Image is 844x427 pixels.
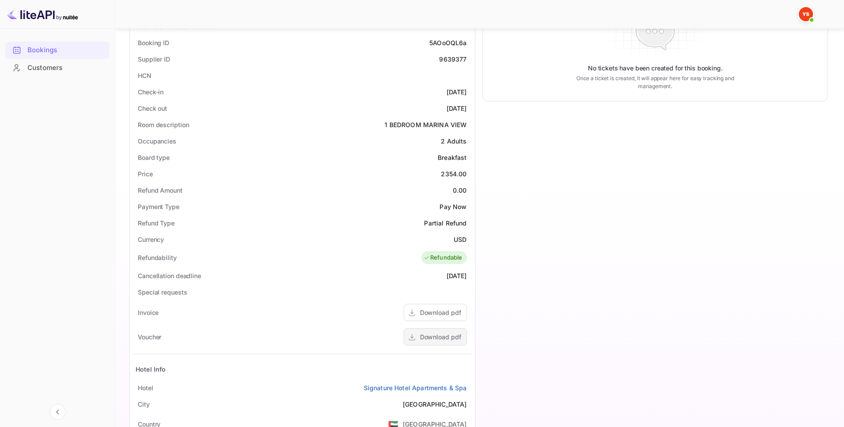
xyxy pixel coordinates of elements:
div: Special requests [138,287,187,297]
div: Hotel [138,383,153,392]
div: 2 Adults [441,136,467,146]
div: [GEOGRAPHIC_DATA] [403,400,467,409]
div: Refund Type [138,218,175,228]
div: Pay Now [440,202,467,211]
div: [DATE] [447,87,467,97]
div: Invoice [138,308,159,317]
div: Price [138,169,153,179]
div: [DATE] [447,271,467,280]
div: 5AOoOQL6a [429,38,467,47]
img: Yandex Support [799,7,813,21]
a: Bookings [5,42,109,58]
div: Room description [138,120,189,129]
button: Collapse navigation [50,404,66,420]
div: Payment Type [138,202,179,211]
div: Refundable [424,253,463,262]
div: 1 BEDROOM MARINA VIEW [385,120,467,129]
div: Refund Amount [138,186,183,195]
p: Once a ticket is created, it will appear here for easy tracking and management. [562,74,748,90]
img: LiteAPI logo [7,7,78,21]
div: 0.00 [453,186,467,195]
div: 9639377 [439,54,467,64]
div: Booking ID [138,38,169,47]
div: Check-in [138,87,163,97]
div: Download pdf [420,308,461,317]
p: No tickets have been created for this booking. [588,64,723,73]
div: Customers [5,59,109,77]
div: [DATE] [447,104,467,113]
div: Refundability [138,253,177,262]
div: Breakfast [438,153,467,162]
div: Bookings [27,45,105,55]
div: Occupancies [138,136,176,146]
div: 2354.00 [441,169,467,179]
div: Download pdf [420,332,461,342]
div: Customers [27,63,105,73]
div: Check out [138,104,167,113]
a: Customers [5,59,109,76]
a: Signature Hotel Apartments & Spa [364,383,467,392]
div: Partial Refund [424,218,467,228]
div: Hotel Info [136,365,166,374]
div: Board type [138,153,170,162]
div: Bookings [5,42,109,59]
div: HCN [138,71,152,80]
div: Voucher [138,332,161,342]
div: USD [454,235,467,244]
div: Supplier ID [138,54,170,64]
div: City [138,400,150,409]
div: Currency [138,235,164,244]
div: Cancellation deadline [138,271,201,280]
